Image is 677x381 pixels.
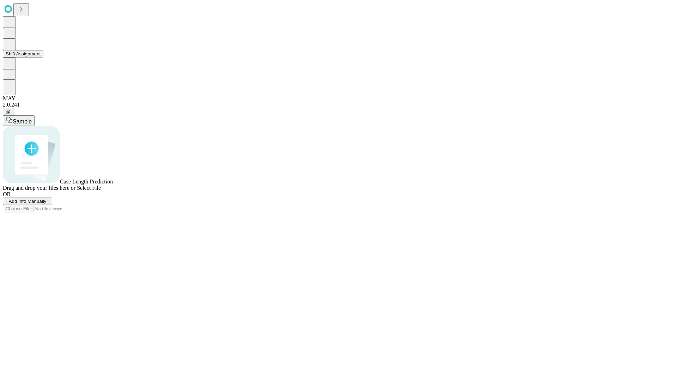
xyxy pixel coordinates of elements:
[77,185,101,191] span: Select File
[3,50,43,58] button: Shift Assignment
[6,109,11,114] span: @
[60,179,113,185] span: Case Length Prediction
[3,95,674,102] div: MAY
[13,119,32,125] span: Sample
[3,185,75,191] span: Drag and drop your files here or
[3,191,11,197] span: OR
[9,199,47,204] span: Add Info Manually
[3,102,674,108] div: 2.0.241
[3,115,35,126] button: Sample
[3,108,13,115] button: @
[3,198,52,205] button: Add Info Manually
